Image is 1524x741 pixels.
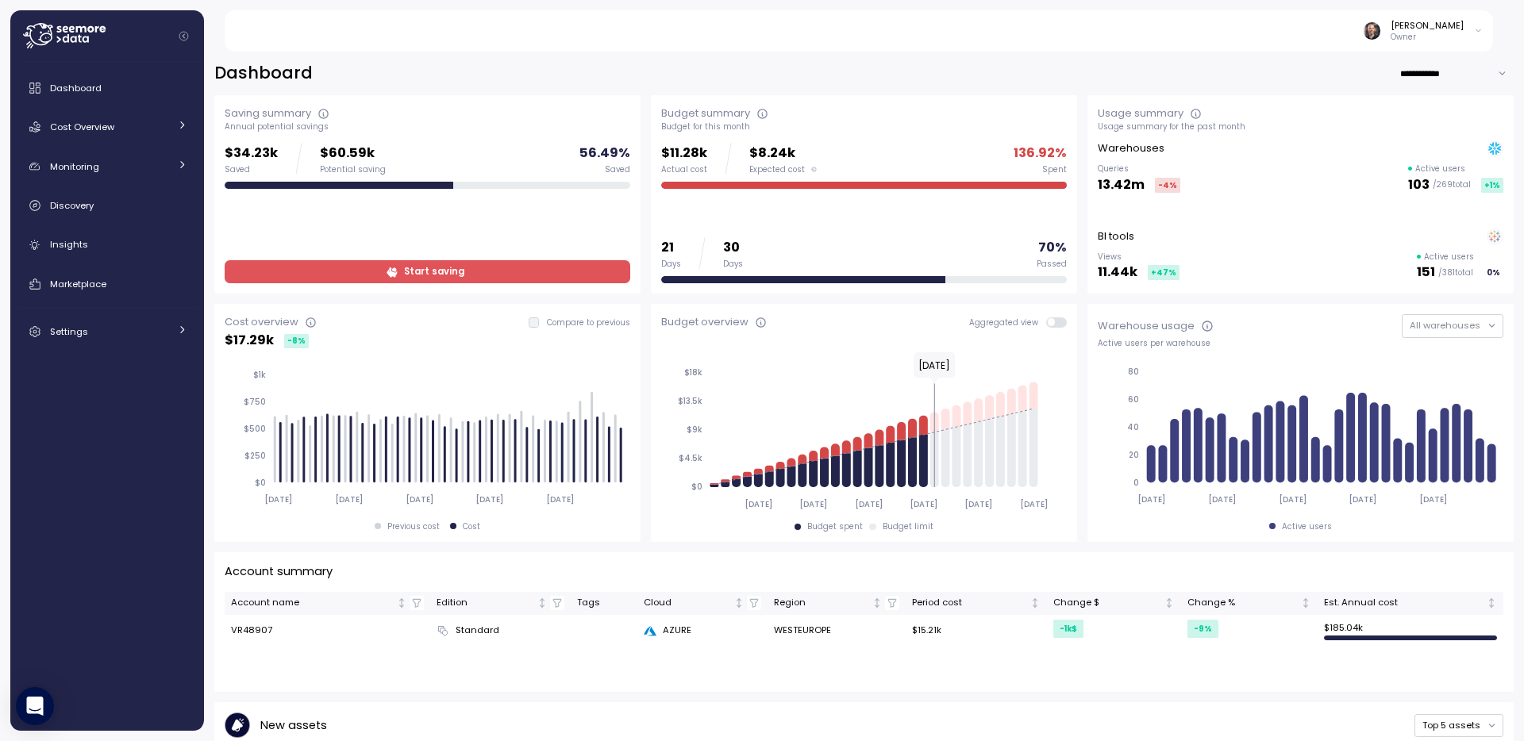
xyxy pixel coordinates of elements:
a: Settings [17,316,198,347]
p: New assets [260,716,327,735]
p: 103 [1408,175,1430,196]
th: Account nameNot sorted [225,592,430,615]
div: [PERSON_NAME] [1391,19,1464,32]
div: Change % [1187,596,1298,610]
div: Not sorted [1029,597,1041,609]
div: -8 % [284,334,309,348]
tspan: [DATE] [1420,494,1448,505]
p: $11.28k [661,143,707,164]
p: $8.24k [749,143,817,164]
span: Cost Overview [50,121,114,133]
tspan: 20 [1129,450,1139,460]
span: Aggregated view [969,317,1046,328]
a: Monitoring [17,151,198,182]
tspan: 60 [1128,394,1139,405]
tspan: 0 [1133,478,1139,488]
p: Compare to previous [547,317,630,328]
div: Active users [1282,521,1332,532]
div: 0 % [1484,265,1503,280]
div: Annual potential savings [225,121,630,132]
div: Est. Annual cost [1324,596,1484,610]
div: Warehouse usage [1098,318,1195,334]
td: $ 185.04k [1318,615,1503,647]
th: Change %Not sorted [1181,592,1318,615]
tspan: [DATE] [335,494,363,505]
p: 56.49 % [579,143,630,164]
th: Change $Not sorted [1047,592,1181,615]
td: WESTEUROPE [768,615,906,647]
div: Open Intercom Messenger [16,687,54,725]
div: Not sorted [537,597,548,609]
div: Budget summary [661,106,750,121]
p: Warehouses [1098,140,1164,156]
td: $15.21k [906,615,1047,647]
tspan: [DATE] [547,494,575,505]
div: Not sorted [733,597,745,609]
div: Spent [1042,164,1067,175]
p: 21 [661,237,681,259]
tspan: [DATE] [406,494,433,505]
span: Start saving [404,261,464,282]
div: Saved [225,164,278,175]
h2: Dashboard [214,62,313,85]
p: $60.59k [320,143,386,164]
button: Top 5 assets [1414,714,1503,737]
p: BI tools [1098,228,1134,244]
tspan: [DATE] [1019,499,1047,509]
div: Active users per warehouse [1098,338,1503,349]
p: 70 % [1038,237,1067,259]
div: Actual cost [661,164,707,175]
p: 136.92 % [1014,143,1067,164]
p: Account summary [225,562,333,581]
p: 151 [1417,262,1435,283]
tspan: [DATE] [745,499,772,509]
div: Not sorted [1164,597,1175,609]
tspan: $9k [687,424,702,435]
tspan: [DATE] [476,494,504,505]
div: Cloud [644,596,732,610]
div: Edition [437,596,534,610]
a: Start saving [225,260,630,283]
button: All warehouses [1402,314,1503,337]
p: 13.42m [1098,175,1145,196]
span: Standard [456,624,499,638]
div: Budget limit [883,521,933,532]
tspan: $250 [244,451,266,461]
div: Budget overview [661,314,749,330]
div: +47 % [1148,265,1180,280]
p: Owner [1391,32,1464,43]
div: Change $ [1053,596,1161,610]
div: Usage summary for the past month [1098,121,1503,132]
tspan: [DATE] [264,494,292,505]
div: Potential saving [320,164,386,175]
div: AZURE [644,624,761,638]
div: Usage summary [1098,106,1183,121]
div: Tags [577,596,631,610]
p: Views [1098,251,1180,263]
p: / 269 total [1433,179,1471,190]
th: EditionNot sorted [430,592,571,615]
a: Cost Overview [17,111,198,143]
tspan: $750 [244,397,266,407]
div: Not sorted [1486,597,1497,609]
div: Days [661,259,681,270]
tspan: [DATE] [1208,494,1236,505]
img: ACg8ocI2dL-zei04f8QMW842o_HSSPOvX6ScuLi9DAmwXc53VPYQOcs=s96-c [1364,22,1380,39]
a: Discovery [17,190,198,221]
div: Period cost [912,596,1027,610]
div: Saved [605,164,630,175]
tspan: 40 [1127,422,1139,432]
div: Passed [1037,259,1067,270]
span: Expected cost [749,164,805,175]
p: $34.23k [225,143,278,164]
tspan: [DATE] [910,499,937,509]
div: Budget for this month [661,121,1067,132]
p: $ 17.29k [225,330,274,351]
tspan: 80 [1128,367,1139,377]
div: Previous cost [387,521,440,532]
tspan: $1k [253,370,266,380]
div: -1k $ [1053,620,1083,638]
div: Cost [463,521,480,532]
p: Queries [1098,163,1180,175]
div: Not sorted [1300,597,1311,609]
